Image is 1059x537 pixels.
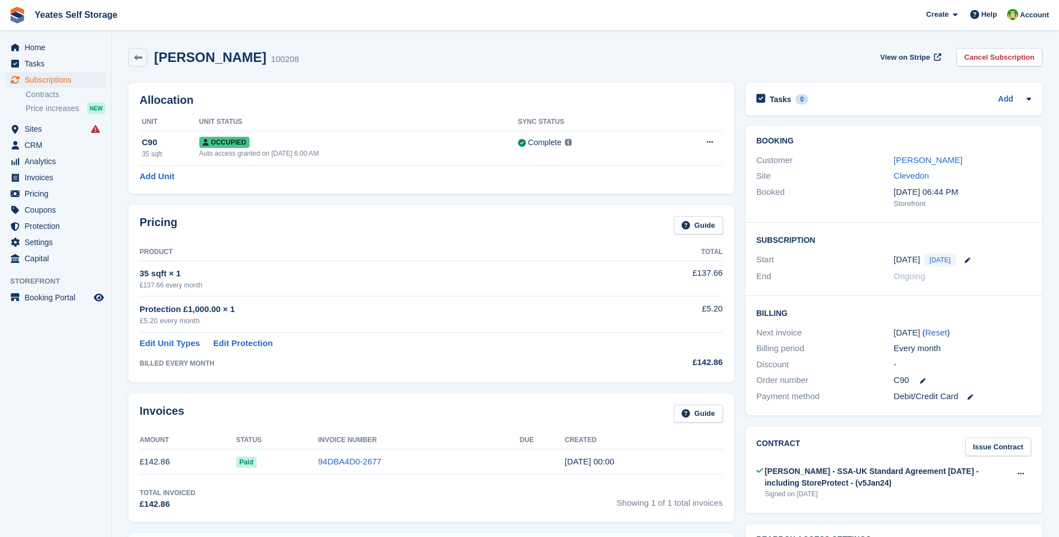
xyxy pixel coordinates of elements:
[756,327,894,339] div: Next invoice
[6,251,106,266] a: menu
[756,137,1031,146] h2: Booking
[6,40,106,55] a: menu
[271,53,299,66] div: 100208
[756,390,894,403] div: Payment method
[6,218,106,234] a: menu
[10,276,111,287] span: Storefront
[756,170,894,183] div: Site
[140,337,200,350] a: Edit Unit Types
[25,72,92,88] span: Subscriptions
[894,198,1031,209] div: Storefront
[765,489,1010,499] div: Signed on [DATE]
[140,280,615,290] div: £137.66 every month
[765,466,1010,489] div: [PERSON_NAME] - SSA-UK Standard Agreement [DATE] - including StoreProtect - (v5Jan24)
[894,171,929,180] a: Clevedon
[26,89,106,100] a: Contracts
[565,431,723,449] th: Created
[6,170,106,185] a: menu
[756,234,1031,245] h2: Subscription
[140,315,615,327] div: £5.20 every month
[6,234,106,250] a: menu
[894,155,962,165] a: [PERSON_NAME]
[140,449,236,474] td: £142.86
[236,431,318,449] th: Status
[894,186,1031,199] div: [DATE] 06:44 PM
[6,137,106,153] a: menu
[528,137,562,148] div: Complete
[965,438,1031,456] a: Issue Contract
[756,374,894,387] div: Order number
[25,234,92,250] span: Settings
[92,291,106,304] a: Preview store
[925,328,947,337] a: Reset
[894,271,926,281] span: Ongoing
[25,40,92,55] span: Home
[894,253,920,266] time: 2025-08-25 23:00:00 UTC
[91,124,100,133] i: Smart entry sync failures have occurred
[880,52,930,63] span: View on Stripe
[25,251,92,266] span: Capital
[154,50,266,65] h2: [PERSON_NAME]
[25,290,92,305] span: Booking Portal
[87,103,106,114] div: NEW
[25,186,92,202] span: Pricing
[1007,9,1018,20] img: Angela Field
[615,356,722,369] div: £142.86
[142,149,199,159] div: 35 sqft
[25,218,92,234] span: Protection
[142,136,199,149] div: C90
[894,327,1031,339] div: [DATE] ( )
[756,438,801,456] h2: Contract
[615,261,722,296] td: £137.66
[25,202,92,218] span: Coupons
[199,113,518,131] th: Unit Status
[756,342,894,355] div: Billing period
[926,9,948,20] span: Create
[756,270,894,283] div: End
[565,457,615,466] time: 2025-08-25 23:00:05 UTC
[140,216,178,234] h2: Pricing
[770,94,792,104] h2: Tasks
[140,488,195,498] div: Total Invoiced
[318,431,520,449] th: Invoice Number
[894,374,909,387] span: C90
[9,7,26,23] img: stora-icon-8386f47178a22dfd0bd8f6a31ec36ba5ce8667c1dd55bd0f319d3a0aa187defe.svg
[565,139,572,146] img: icon-info-grey-7440780725fd019a000dd9b08b2336e03edf1995a4989e88bcd33f0948082b44.svg
[617,488,723,511] span: Showing 1 of 1 total invoices
[140,405,184,423] h2: Invoices
[199,148,518,159] div: Auto access granted on [DATE] 6:00 AM
[140,358,615,368] div: BILLED EVERY MONTH
[518,113,660,131] th: Sync Status
[615,243,722,261] th: Total
[140,431,236,449] th: Amount
[25,170,92,185] span: Invoices
[6,290,106,305] a: menu
[998,93,1013,106] a: Add
[140,243,615,261] th: Product
[140,94,723,107] h2: Allocation
[981,9,997,20] span: Help
[1020,9,1049,21] span: Account
[236,457,257,468] span: Paid
[6,121,106,137] a: menu
[924,253,956,267] span: [DATE]
[25,121,92,137] span: Sites
[956,48,1042,66] a: Cancel Subscription
[894,358,1031,371] div: -
[756,358,894,371] div: Discount
[674,405,723,423] a: Guide
[876,48,943,66] a: View on Stripe
[796,94,808,104] div: 0
[894,390,1031,403] div: Debit/Credit Card
[756,186,894,209] div: Booked
[140,498,195,511] div: £142.86
[615,296,722,333] td: £5.20
[30,6,122,24] a: Yeates Self Storage
[520,431,565,449] th: Due
[140,170,174,183] a: Add Unit
[199,137,250,148] span: Occupied
[26,102,106,114] a: Price increases NEW
[318,457,381,466] a: 94DBA4D0-2677
[25,137,92,153] span: CRM
[6,202,106,218] a: menu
